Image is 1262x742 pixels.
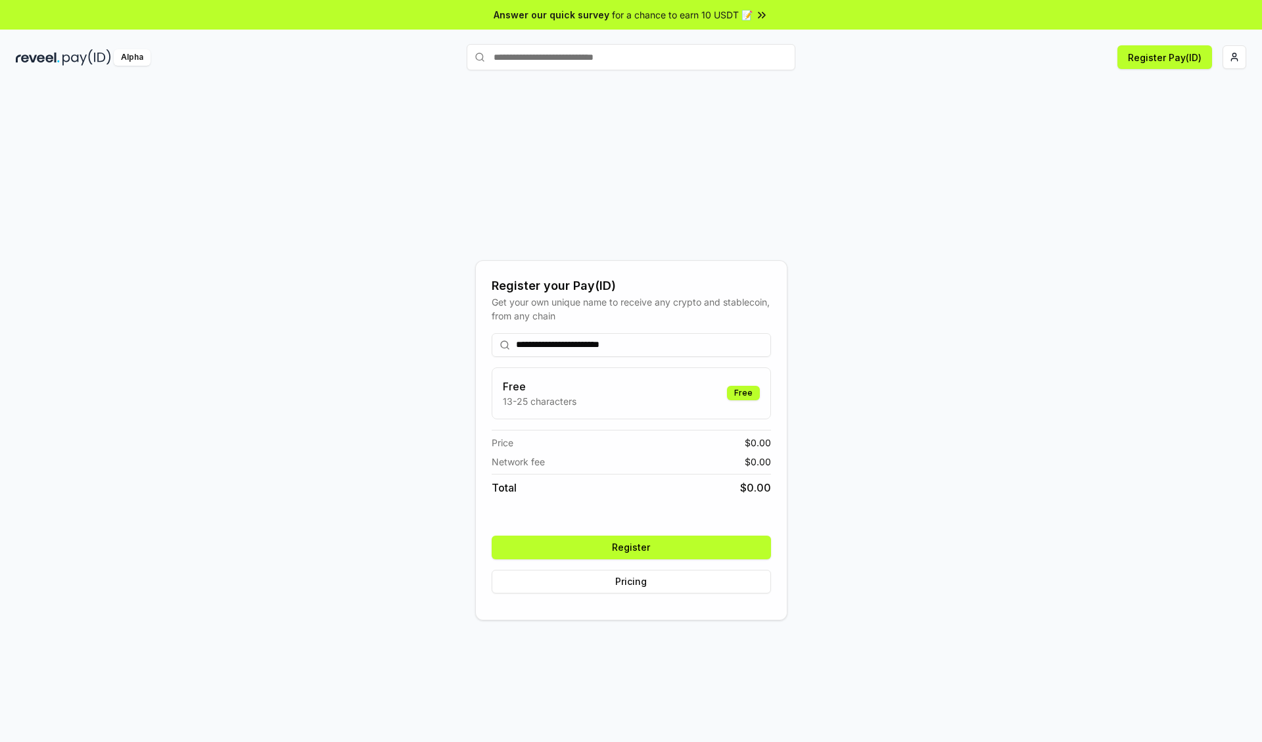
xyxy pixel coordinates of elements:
[492,455,545,469] span: Network fee
[612,8,753,22] span: for a chance to earn 10 USDT 📝
[727,386,760,400] div: Free
[114,49,151,66] div: Alpha
[492,570,771,593] button: Pricing
[492,536,771,559] button: Register
[745,455,771,469] span: $ 0.00
[62,49,111,66] img: pay_id
[1117,45,1212,69] button: Register Pay(ID)
[492,480,517,496] span: Total
[492,277,771,295] div: Register your Pay(ID)
[16,49,60,66] img: reveel_dark
[740,480,771,496] span: $ 0.00
[745,436,771,450] span: $ 0.00
[503,379,576,394] h3: Free
[492,295,771,323] div: Get your own unique name to receive any crypto and stablecoin, from any chain
[503,394,576,408] p: 13-25 characters
[492,436,513,450] span: Price
[494,8,609,22] span: Answer our quick survey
